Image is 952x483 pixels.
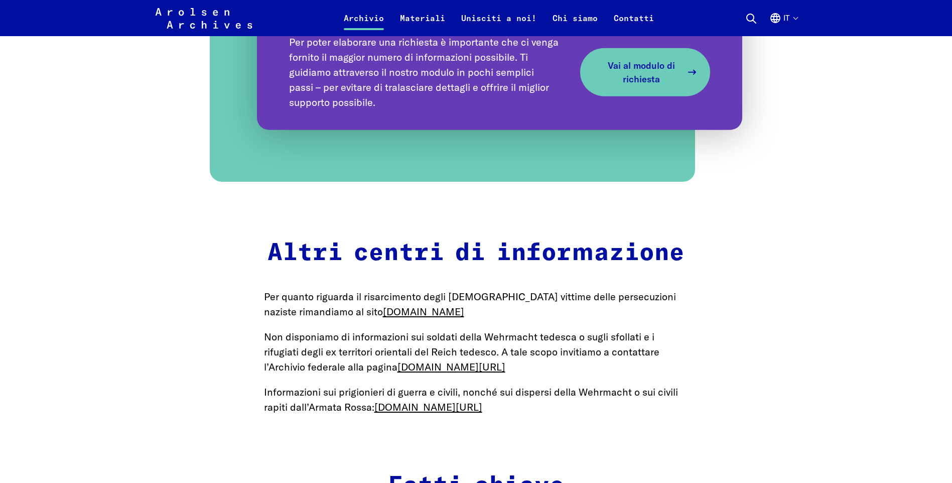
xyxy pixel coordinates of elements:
[267,241,685,265] strong: Altri centri di informazione
[336,12,392,36] a: Archivio
[606,12,662,36] a: Contatti
[289,35,570,110] p: Per poter elaborare una richiesta è importante che ci venga fornito il maggior numero di informaz...
[580,48,711,96] a: Vai al modulo di richiesta
[769,12,797,36] button: Italiano, selezione lingua
[374,401,482,413] a: [DOMAIN_NAME][URL]
[264,329,689,375] p: Non disponiamo di informazioni sui soldati della Wehrmacht tedesca o sugli sfollati e i rifugiati...
[453,12,545,36] a: Unisciti a noi!
[392,12,453,36] a: Materiali
[397,360,505,373] a: [DOMAIN_NAME][URL]
[383,305,464,318] a: [DOMAIN_NAME]
[600,59,683,86] span: Vai al modulo di richiesta
[264,289,689,319] p: Per quanto riguarda il risarcimento degli [DEMOGRAPHIC_DATA] vittime delle persecuzioni naziste r...
[264,385,689,415] p: Informazioni sui prigionieri di guerra e civili, nonché sui dispersi della Wehrmacht o sui civili...
[545,12,606,36] a: Chi siamo
[336,6,662,30] nav: Primaria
